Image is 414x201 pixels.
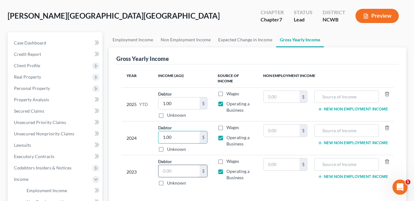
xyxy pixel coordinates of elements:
[323,16,345,23] div: NCWB
[121,69,153,88] th: Year
[14,63,40,68] span: Client Profile
[318,140,388,145] button: New Non Employment Income
[14,142,31,148] span: Lawsuits
[14,131,74,136] span: Unsecured Nonpriority Claims
[9,94,102,105] a: Property Analysis
[167,146,186,152] label: Unknown
[158,98,200,109] input: 0.00
[261,16,284,23] div: Chapter
[318,125,375,137] input: Source of Income
[14,51,41,57] span: Credit Report
[200,165,207,177] div: $
[300,158,307,170] div: $
[157,32,214,47] a: Non Employment Income
[213,69,258,88] th: Source of Income
[226,101,250,113] span: Operating a Business
[264,91,300,103] input: 0.00
[167,112,186,118] label: Unknown
[226,135,250,146] span: Operating a Business
[167,180,186,186] label: Unknown
[9,128,102,139] a: Unsecured Nonpriority Claims
[9,139,102,151] a: Lawsuits
[9,105,102,117] a: Secured Claims
[9,151,102,162] a: Executory Contracts
[9,37,102,49] a: Case Dashboard
[355,9,399,23] button: Preview
[22,185,102,196] a: Employment Income
[258,69,394,88] th: Non Employment Income
[14,176,28,182] span: Income
[300,91,307,103] div: $
[264,158,300,170] input: 0.00
[158,124,172,131] label: Debtor
[276,32,324,47] a: Gross Yearly Income
[323,9,345,16] div: District
[27,188,67,193] span: Employment Income
[14,154,54,159] span: Executory Contracts
[14,165,71,170] span: Codebtors Insiders & Notices
[318,91,375,103] input: Source of Income
[226,158,239,164] span: Wages
[14,108,44,114] span: Secured Claims
[392,180,408,195] iframe: Intercom live chat
[8,11,220,20] span: [PERSON_NAME][GEOGRAPHIC_DATA][GEOGRAPHIC_DATA]
[294,16,312,23] div: Lead
[109,32,157,47] a: Employment Income
[294,9,312,16] div: Status
[226,91,239,96] span: Wages
[14,97,49,102] span: Property Analysis
[9,49,102,60] a: Credit Report
[318,107,388,112] button: New Non Employment Income
[127,91,148,119] div: 2025
[14,120,66,125] span: Unsecured Priority Claims
[139,101,148,108] span: YTD
[158,158,172,165] label: Debtor
[14,74,41,80] span: Real Property
[261,9,284,16] div: Chapter
[200,131,207,143] div: $
[318,174,388,179] button: New Non Employment Income
[200,98,207,109] div: $
[116,55,169,62] div: Gross Yearly Income
[318,158,375,170] input: Source of Income
[127,158,148,186] div: 2023
[9,117,102,128] a: Unsecured Priority Claims
[226,168,250,180] span: Operating a Business
[226,125,239,130] span: Wages
[153,69,213,88] th: Income (AGI)
[158,165,200,177] input: 0.00
[300,125,307,137] div: $
[214,32,276,47] a: Expected Change in Income
[158,131,200,143] input: 0.00
[127,124,148,152] div: 2024
[14,86,50,91] span: Personal Property
[264,125,300,137] input: 0.00
[14,40,46,45] span: Case Dashboard
[405,180,411,185] span: 1
[158,91,172,97] label: Debtor
[279,16,282,22] span: 7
